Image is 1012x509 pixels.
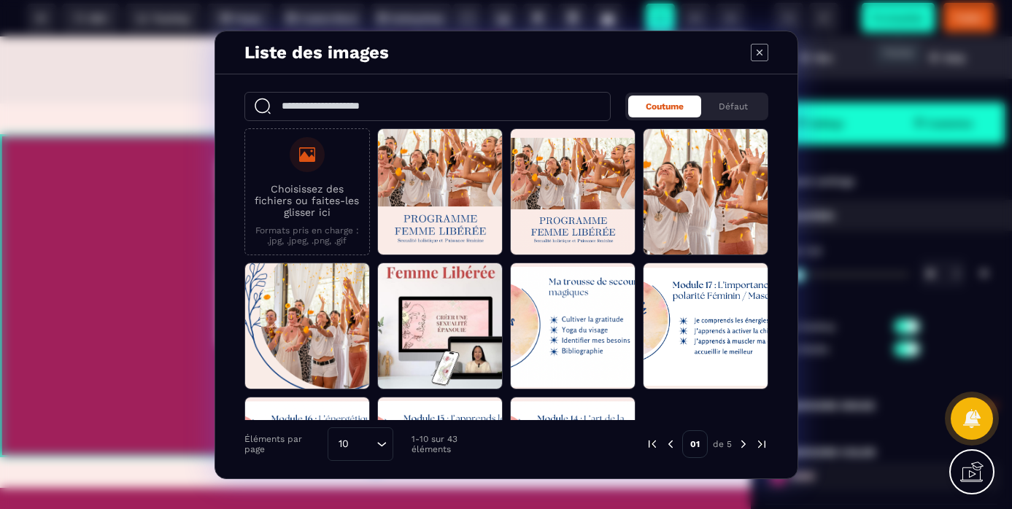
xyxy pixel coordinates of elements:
input: Search for option [354,436,373,452]
img: prev [646,438,659,451]
p: 01 [682,430,708,458]
span: Défaut [719,101,748,112]
p: Formats pris en charge : .jpg, .jpeg, .png, .gif [252,225,362,246]
img: ed14aacb606d67a9cf544a5c1e8e6a0c_ec047b5cc73a4f3edb5e9d17ec209f1f_681dc2f7d69f8_PresentationModul... [219,123,532,309]
span: Coutume [646,101,684,112]
span: 10 [333,436,354,452]
p: Éléments par page [244,434,321,454]
p: Choisissez des fichiers ou faites-les glisser ici [252,183,362,218]
img: prev [664,438,677,451]
p: de 5 [713,438,732,450]
img: next [755,438,768,451]
div: Search for option [328,427,393,461]
h4: Liste des images [244,42,389,63]
img: next [737,438,750,451]
p: 1-10 sur 43 éléments [412,434,495,454]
